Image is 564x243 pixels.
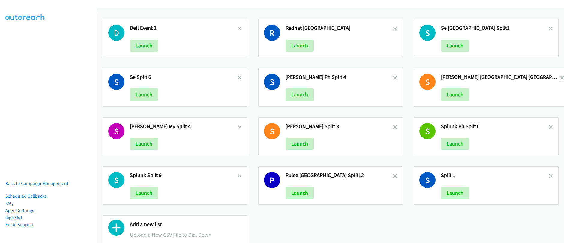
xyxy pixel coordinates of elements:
[419,74,436,90] h1: S
[130,40,158,52] button: Launch
[286,88,314,100] button: Launch
[5,208,34,213] a: Agent Settings
[441,172,549,179] h2: Split 1
[264,123,280,139] h1: S
[130,138,158,150] button: Launch
[130,221,242,228] h2: Add a new list
[108,74,124,90] h1: S
[130,88,158,100] button: Launch
[286,172,393,179] h2: Pulse [GEOGRAPHIC_DATA] Split12
[441,123,549,130] h2: Splunk Ph Split1
[5,181,68,186] a: Back to Campaign Management
[5,193,47,199] a: Scheduled Callbacks
[264,25,280,41] h1: R
[5,222,34,227] a: Email Support
[108,123,124,139] h1: S
[108,25,124,41] h1: D
[286,123,393,130] h2: [PERSON_NAME] Split 3
[441,74,560,81] h2: [PERSON_NAME] [GEOGRAPHIC_DATA] [GEOGRAPHIC_DATA] 11
[286,138,314,150] button: Launch
[441,40,469,52] button: Launch
[286,187,314,199] button: Launch
[441,88,469,100] button: Launch
[419,172,436,188] h1: S
[441,138,469,150] button: Launch
[419,123,436,139] h1: S
[264,74,280,90] h1: S
[5,200,13,206] a: FAQ
[441,25,549,31] h2: Se [GEOGRAPHIC_DATA] Split1
[419,25,436,41] h1: S
[130,187,158,199] button: Launch
[5,214,22,220] a: Sign Out
[286,40,314,52] button: Launch
[130,123,238,130] h2: [PERSON_NAME] My Split 4
[441,187,469,199] button: Launch
[286,74,393,81] h2: [PERSON_NAME] Ph Split 4
[264,172,280,188] h1: P
[130,172,238,179] h2: Splunk Split 9
[108,172,124,188] h1: S
[130,231,242,239] p: Upload a New CSV File to Dial Down
[130,74,238,81] h2: Se Split 6
[286,25,393,31] h2: Redhat [GEOGRAPHIC_DATA]
[130,25,238,31] h2: Dell Event 1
